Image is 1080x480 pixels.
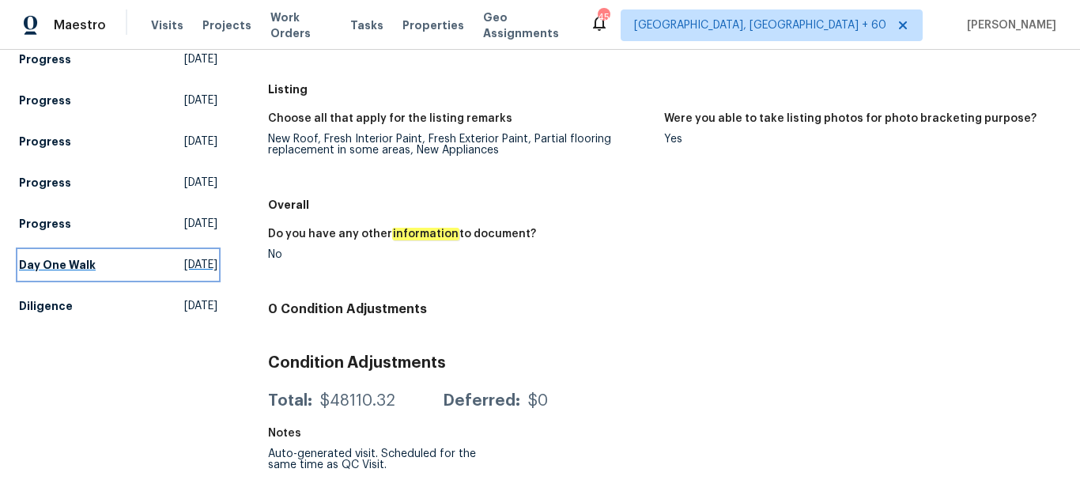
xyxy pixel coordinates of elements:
[19,257,96,273] h5: Day One Walk
[19,210,217,238] a: Progress[DATE]
[184,216,217,232] span: [DATE]
[19,45,217,74] a: Progress[DATE]
[664,113,1037,124] h5: Were you able to take listing photos for photo bracketing purpose?
[202,17,251,33] span: Projects
[184,93,217,108] span: [DATE]
[54,17,106,33] span: Maestro
[443,393,520,409] div: Deferred:
[184,134,217,149] span: [DATE]
[19,251,217,279] a: Day One Walk[DATE]
[402,17,464,33] span: Properties
[634,17,886,33] span: [GEOGRAPHIC_DATA], [GEOGRAPHIC_DATA] + 60
[268,134,652,156] div: New Roof, Fresh Interior Paint, Fresh Exterior Paint, Partial flooring replacement in some areas,...
[19,127,217,156] a: Progress[DATE]
[392,228,459,240] em: information
[268,197,1061,213] h5: Overall
[19,51,71,67] h5: Progress
[268,355,1061,371] h3: Condition Adjustments
[19,216,71,232] h5: Progress
[268,301,1061,317] h4: 0 Condition Adjustments
[184,175,217,191] span: [DATE]
[19,298,73,314] h5: Diligence
[268,81,1061,97] h5: Listing
[184,257,217,273] span: [DATE]
[19,175,71,191] h5: Progress
[961,17,1056,33] span: [PERSON_NAME]
[184,51,217,67] span: [DATE]
[350,20,383,31] span: Tasks
[19,86,217,115] a: Progress[DATE]
[483,9,571,41] span: Geo Assignments
[268,393,312,409] div: Total:
[268,448,506,471] div: Auto-generated visit. Scheduled for the same time as QC Visit.
[19,134,71,149] h5: Progress
[528,393,548,409] div: $0
[268,428,301,439] h5: Notes
[268,249,652,260] div: No
[270,9,331,41] span: Work Orders
[151,17,183,33] span: Visits
[268,229,536,240] h5: Do you have any other to document?
[19,168,217,197] a: Progress[DATE]
[598,9,609,25] div: 451
[184,298,217,314] span: [DATE]
[19,292,217,320] a: Diligence[DATE]
[19,93,71,108] h5: Progress
[268,113,512,124] h5: Choose all that apply for the listing remarks
[664,134,1048,145] div: Yes
[320,393,395,409] div: $48110.32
